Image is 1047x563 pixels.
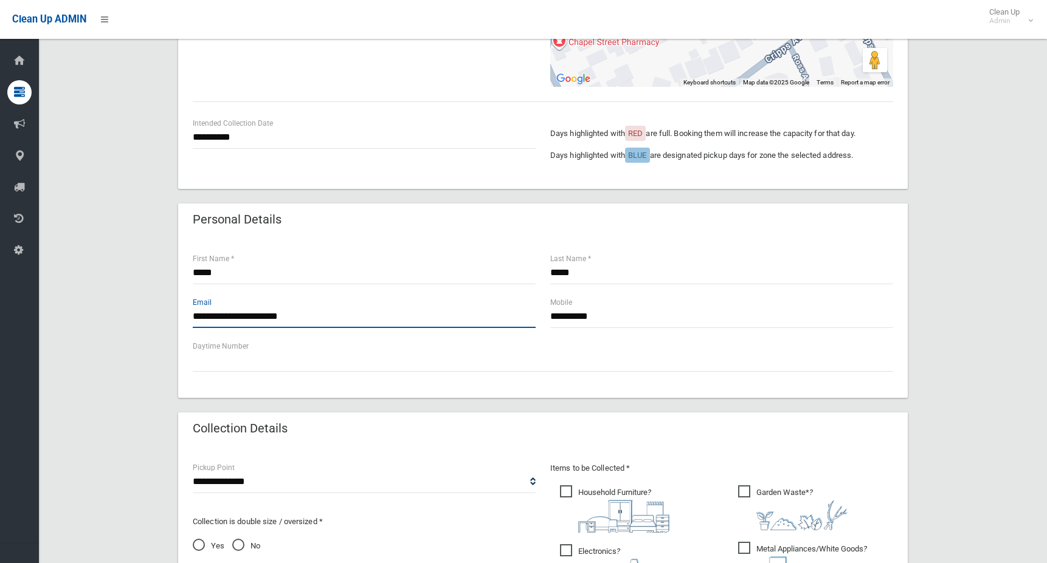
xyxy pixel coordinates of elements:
button: Drag Pegman onto the map to open Street View [863,48,887,72]
p: Days highlighted with are designated pickup days for zone the selected address. [550,148,893,163]
span: Map data ©2025 Google [743,79,809,86]
header: Collection Details [178,417,302,440]
p: Days highlighted with are full. Booking them will increase the capacity for that day. [550,126,893,141]
span: Clean Up ADMIN [12,13,86,25]
span: Household Furniture [560,485,669,533]
span: Yes [193,539,224,553]
a: Open this area in Google Maps (opens a new window) [553,71,593,87]
i: ? [756,488,848,530]
img: 4fd8a5c772b2c999c83690221e5242e0.png [756,500,848,530]
span: Garden Waste* [738,485,848,530]
a: Report a map error [841,79,890,86]
span: Clean Up [983,7,1032,26]
i: ? [578,488,669,533]
img: Google [553,71,593,87]
span: BLUE [628,151,646,160]
small: Admin [989,16,1020,26]
a: Terms (opens in new tab) [817,79,834,86]
p: Items to be Collected * [550,461,893,476]
img: aa9efdbe659d29b613fca23ba79d85cb.png [578,500,669,533]
header: Personal Details [178,208,296,231]
p: Collection is double size / oversized * [193,514,536,529]
span: RED [628,129,643,138]
span: No [232,539,260,553]
button: Keyboard shortcuts [683,78,736,87]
